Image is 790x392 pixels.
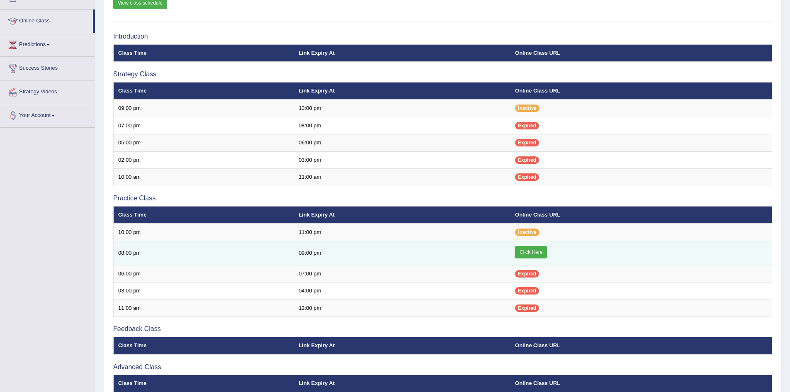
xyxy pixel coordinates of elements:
span: Expired [515,122,539,129]
td: 11:00 pm [294,224,510,241]
span: Expired [515,270,539,278]
th: Link Expiry At [294,337,510,355]
td: 03:00 pm [294,151,510,169]
h3: Introduction [113,33,772,40]
td: 08:00 pm [114,241,294,265]
td: 10:00 am [114,169,294,186]
td: 06:00 pm [294,134,510,152]
th: Class Time [114,44,294,62]
th: Link Expiry At [294,82,510,100]
a: Predictions [0,33,95,54]
th: Online Class URL [510,206,772,224]
td: 07:00 pm [114,117,294,134]
th: Online Class URL [510,82,772,100]
a: Strategy Videos [0,80,95,101]
th: Online Class URL [510,337,772,355]
a: Click Here [515,246,547,258]
h3: Feedback Class [113,325,772,333]
th: Online Class URL [510,44,772,62]
h3: Practice Class [113,195,772,202]
th: Class Time [114,337,294,355]
td: 05:00 pm [114,134,294,152]
td: 11:00 am [114,299,294,317]
span: Expired [515,287,539,295]
td: 03:00 pm [114,282,294,300]
td: 09:00 pm [294,241,510,265]
td: 11:00 am [294,169,510,186]
span: Expired [515,173,539,181]
a: Success Stories [0,57,95,78]
td: 04:00 pm [294,282,510,300]
th: Class Time [114,206,294,224]
a: Online Class [0,10,93,30]
th: Link Expiry At [294,44,510,62]
td: 06:00 pm [114,265,294,282]
a: Your Account [0,104,95,125]
span: Expired [515,304,539,312]
td: 10:00 pm [114,224,294,241]
th: Link Expiry At [294,206,510,224]
span: Inactive [515,229,540,236]
h3: Advanced Class [113,363,772,371]
td: 12:00 pm [294,299,510,317]
td: 09:00 pm [114,100,294,117]
td: 07:00 pm [294,265,510,282]
td: 08:00 pm [294,117,510,134]
td: 02:00 pm [114,151,294,169]
th: Class Time [114,82,294,100]
span: Inactive [515,105,540,112]
span: Expired [515,139,539,146]
td: 10:00 pm [294,100,510,117]
span: Expired [515,156,539,164]
h3: Strategy Class [113,71,772,78]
